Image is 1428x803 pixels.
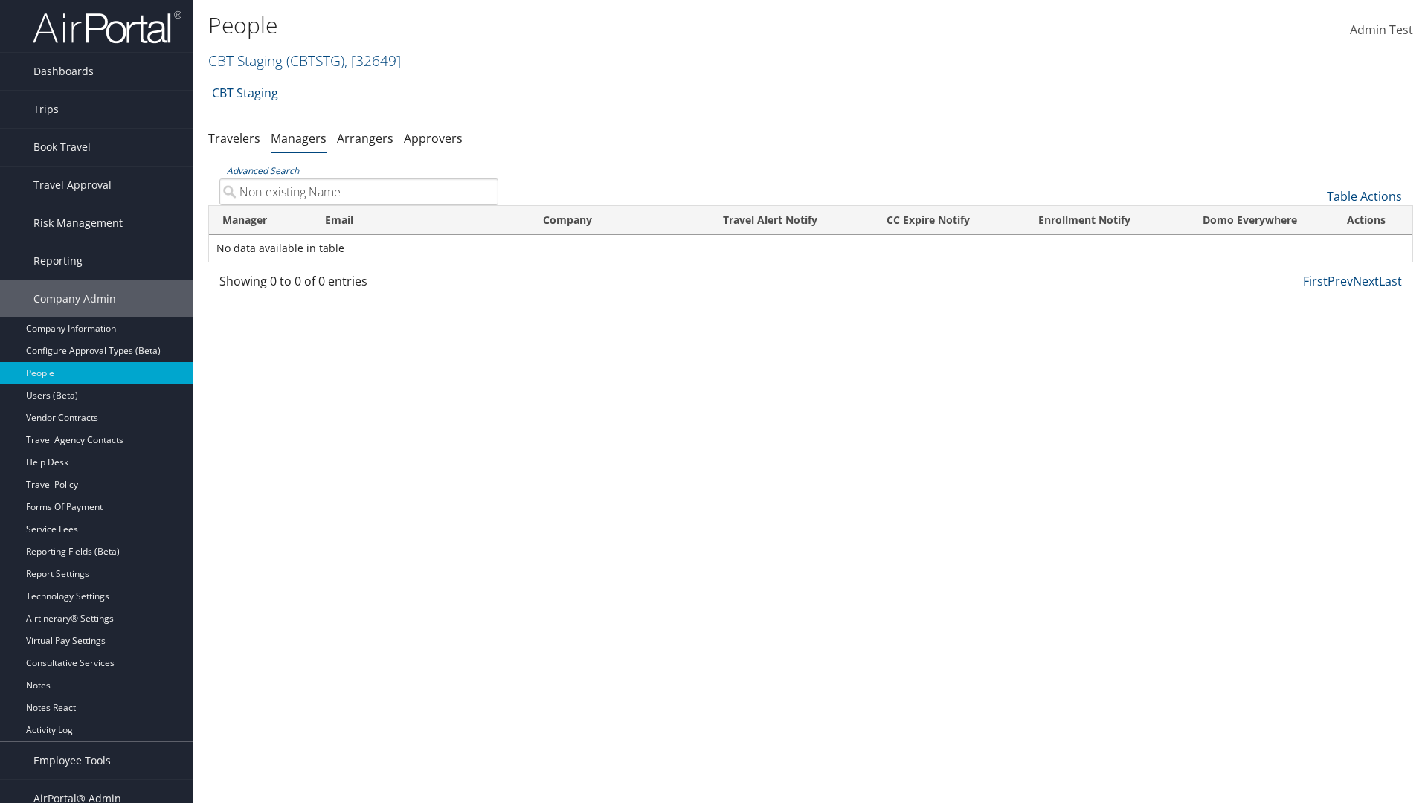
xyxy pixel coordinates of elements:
span: Travel Approval [33,167,112,204]
a: CBT Staging [208,51,401,71]
span: Dashboards [33,53,94,90]
td: No data available in table [209,235,1412,262]
span: ( CBTSTG ) [286,51,344,71]
span: , [ 32649 ] [344,51,401,71]
th: Manager: activate to sort column descending [209,206,312,235]
span: Reporting [33,242,83,280]
span: Admin Test [1350,22,1413,38]
a: Admin Test [1350,7,1413,54]
a: Managers [271,130,327,146]
span: Risk Management [33,204,123,242]
th: CC Expire Notify: activate to sort column ascending [854,206,1003,235]
th: Company: activate to sort column ascending [530,206,686,235]
th: Domo Everywhere [1166,206,1334,235]
a: CBT Staging [212,78,278,108]
a: Advanced Search [227,164,299,177]
span: Trips [33,91,59,128]
span: Employee Tools [33,742,111,779]
th: Actions [1334,206,1412,235]
input: Advanced Search [219,178,498,205]
h1: People [208,10,1011,41]
th: Enrollment Notify: activate to sort column ascending [1003,206,1166,235]
img: airportal-logo.png [33,10,181,45]
th: Travel Alert Notify: activate to sort column ascending [686,206,854,235]
a: Arrangers [337,130,393,146]
span: Book Travel [33,129,91,166]
span: Company Admin [33,280,116,317]
a: Table Actions [1327,188,1402,204]
a: Approvers [404,130,463,146]
div: Showing 0 to 0 of 0 entries [219,272,498,297]
a: First [1303,273,1328,289]
a: Next [1353,273,1379,289]
a: Prev [1328,273,1353,289]
th: Email: activate to sort column ascending [312,206,530,235]
a: Last [1379,273,1402,289]
a: Travelers [208,130,260,146]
